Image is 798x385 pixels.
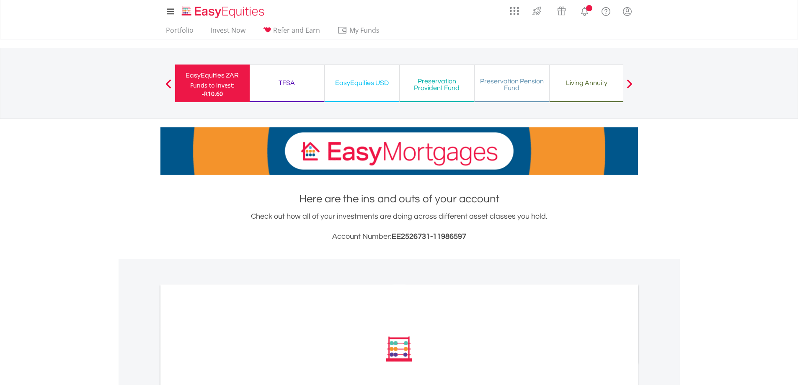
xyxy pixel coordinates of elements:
[480,78,544,91] div: Preservation Pension Fund
[190,81,235,90] div: Funds to invest:
[504,2,524,16] a: AppsGrid
[510,6,519,16] img: grid-menu-icon.svg
[259,26,323,39] a: Refer and Earn
[621,83,638,92] button: Next
[160,211,638,243] div: Check out how all of your investments are doing across different asset classes you hold.
[180,5,268,19] img: EasyEquities_Logo.png
[273,26,320,35] span: Refer and Earn
[530,4,544,18] img: thrive-v2.svg
[255,77,319,89] div: TFSA
[330,77,394,89] div: EasyEquities USD
[574,2,595,19] a: Notifications
[405,78,469,91] div: Preservation Provident Fund
[160,191,638,207] h1: Here are the ins and outs of your account
[392,233,466,240] span: EE2526731-11986597
[207,26,249,39] a: Invest Now
[555,4,568,18] img: vouchers-v2.svg
[617,2,638,21] a: My Profile
[549,2,574,18] a: Vouchers
[555,77,619,89] div: Living Annuity
[180,70,245,81] div: EasyEquities ZAR
[595,2,617,19] a: FAQ's and Support
[160,127,638,175] img: EasyMortage Promotion Banner
[202,90,223,98] span: -R10.60
[160,231,638,243] h3: Account Number:
[178,2,268,19] a: Home page
[337,25,392,36] span: My Funds
[160,83,177,92] button: Previous
[163,26,197,39] a: Portfolio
